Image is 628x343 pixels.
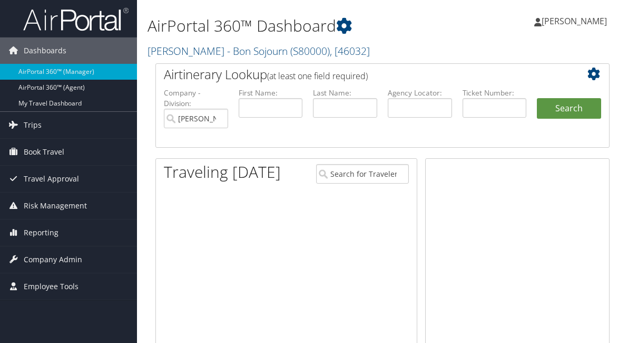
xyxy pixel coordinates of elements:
[24,273,78,300] span: Employee Tools
[148,44,370,58] a: [PERSON_NAME] - Bon Sojourn
[164,161,281,183] h1: Traveling [DATE]
[239,88,303,98] label: First Name:
[24,193,87,219] span: Risk Management
[267,70,368,82] span: (at least one field required)
[388,88,452,98] label: Agency Locator:
[316,164,409,184] input: Search for Traveler
[24,246,82,273] span: Company Admin
[313,88,377,98] label: Last Name:
[164,65,563,83] h2: Airtinerary Lookup
[463,88,527,98] label: Ticket Number:
[24,37,66,64] span: Dashboards
[24,112,42,138] span: Trips
[148,15,461,37] h1: AirPortal 360™ Dashboard
[24,139,64,165] span: Book Travel
[23,7,129,32] img: airportal-logo.png
[330,44,370,58] span: , [ 46032 ]
[24,220,58,246] span: Reporting
[290,44,330,58] span: ( S80000 )
[542,15,607,27] span: [PERSON_NAME]
[24,166,79,192] span: Travel Approval
[534,5,617,37] a: [PERSON_NAME]
[537,98,601,119] button: Search
[164,88,228,109] label: Company - Division:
